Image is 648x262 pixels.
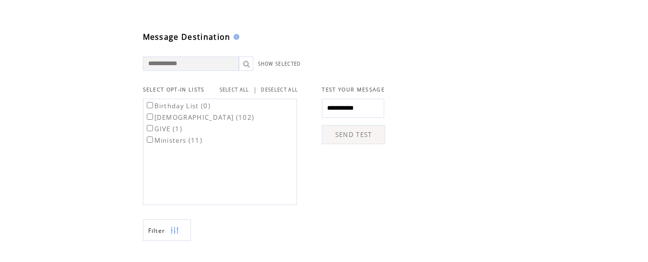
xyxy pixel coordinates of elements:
[261,87,298,93] a: DESELECT ALL
[170,220,179,241] img: filters.png
[147,137,153,143] input: Ministers (11)
[145,113,255,122] label: [DEMOGRAPHIC_DATA] (102)
[147,125,153,131] input: GIVE (1)
[145,125,183,133] label: GIVE (1)
[231,34,239,40] img: help.gif
[143,219,191,241] a: Filter
[258,61,301,67] a: SHOW SELECTED
[143,86,205,93] span: SELECT OPT-IN LISTS
[148,227,165,235] span: Show filters
[143,32,231,42] span: Message Destination
[147,114,153,120] input: [DEMOGRAPHIC_DATA] (102)
[322,86,385,93] span: TEST YOUR MESSAGE
[145,102,211,110] label: Birthday List (0)
[220,87,249,93] a: SELECT ALL
[253,85,257,94] span: |
[145,136,203,145] label: Ministers (11)
[322,125,385,144] a: SEND TEST
[147,102,153,108] input: Birthday List (0)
